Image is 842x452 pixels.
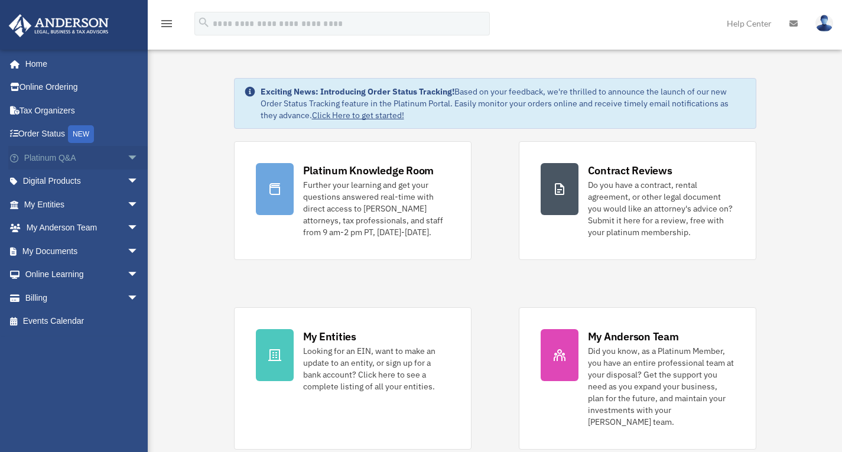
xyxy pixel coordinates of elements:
div: Looking for an EIN, want to make an update to an entity, or sign up for a bank account? Click her... [303,345,450,392]
div: My Entities [303,329,356,344]
img: User Pic [815,15,833,32]
a: My Anderson Teamarrow_drop_down [8,216,157,240]
a: Online Ordering [8,76,157,99]
a: Contract Reviews Do you have a contract, rental agreement, or other legal document you would like... [519,141,756,260]
span: arrow_drop_down [127,193,151,217]
span: arrow_drop_down [127,263,151,287]
div: Did you know, as a Platinum Member, you have an entire professional team at your disposal? Get th... [588,345,734,428]
a: menu [160,21,174,31]
a: Order StatusNEW [8,122,157,147]
div: NEW [68,125,94,143]
div: My Anderson Team [588,329,679,344]
span: arrow_drop_down [127,170,151,194]
a: Platinum Q&Aarrow_drop_down [8,146,157,170]
a: Tax Organizers [8,99,157,122]
div: Do you have a contract, rental agreement, or other legal document you would like an attorney's ad... [588,179,734,238]
span: arrow_drop_down [127,286,151,310]
span: arrow_drop_down [127,146,151,170]
a: My Entitiesarrow_drop_down [8,193,157,216]
a: Platinum Knowledge Room Further your learning and get your questions answered real-time with dire... [234,141,472,260]
a: Digital Productsarrow_drop_down [8,170,157,193]
span: arrow_drop_down [127,216,151,240]
a: Home [8,52,151,76]
a: My Documentsarrow_drop_down [8,239,157,263]
a: Click Here to get started! [312,110,404,121]
a: My Anderson Team Did you know, as a Platinum Member, you have an entire professional team at your... [519,307,756,450]
a: Online Learningarrow_drop_down [8,263,157,287]
i: menu [160,17,174,31]
span: arrow_drop_down [127,239,151,264]
i: search [197,16,210,29]
div: Platinum Knowledge Room [303,163,434,178]
strong: Exciting News: Introducing Order Status Tracking! [261,86,454,97]
a: Events Calendar [8,310,157,333]
a: Billingarrow_drop_down [8,286,157,310]
div: Further your learning and get your questions answered real-time with direct access to [PERSON_NAM... [303,179,450,238]
div: Contract Reviews [588,163,672,178]
div: Based on your feedback, we're thrilled to announce the launch of our new Order Status Tracking fe... [261,86,746,121]
a: My Entities Looking for an EIN, want to make an update to an entity, or sign up for a bank accoun... [234,307,472,450]
img: Anderson Advisors Platinum Portal [5,14,112,37]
